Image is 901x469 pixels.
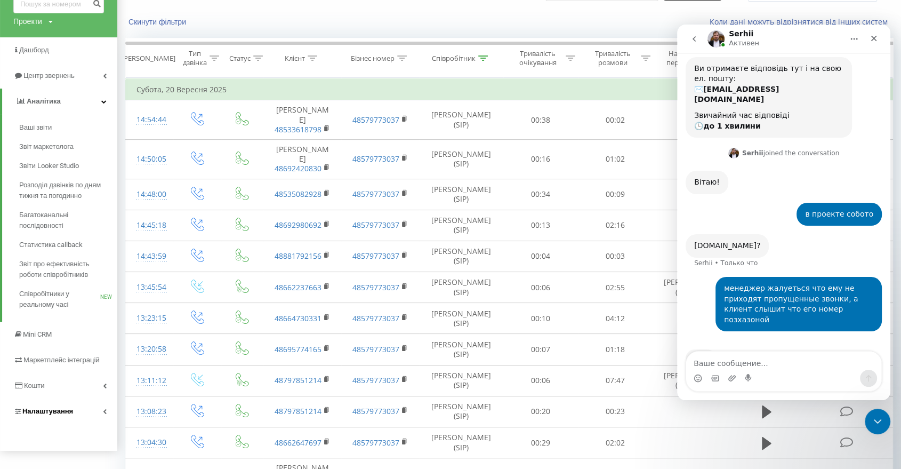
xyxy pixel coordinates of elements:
[710,17,893,27] a: Коли дані можуть відрізнятися вiд інших систем
[275,251,321,261] a: 48881792156
[19,46,49,54] span: Дашборд
[275,282,321,292] a: 48662237663
[23,356,100,364] span: Маркетплейс інтеграцій
[578,365,653,396] td: 07:47
[432,54,476,63] div: Співробітник
[419,365,503,396] td: [PERSON_NAME] (SIP)
[136,277,163,298] div: 13:45:54
[419,427,503,458] td: [PERSON_NAME] (SIP)
[229,54,251,63] div: Статус
[125,17,191,27] button: Скинути фільтри
[503,139,577,179] td: 00:16
[578,241,653,272] td: 00:03
[503,427,577,458] td: 00:29
[578,427,653,458] td: 02:02
[23,71,75,80] span: Центр звернень
[352,313,399,323] a: 48579773037
[578,179,653,210] td: 00:09
[588,49,638,67] div: Тривалість розмови
[136,370,163,391] div: 13:11:12
[578,334,653,365] td: 01:18
[136,149,163,170] div: 14:50:05
[19,259,112,280] span: Звіт про ефективність роботи співробітників
[22,407,73,415] span: Налаштування
[136,109,163,130] div: 14:54:44
[27,97,61,105] span: Аналiтика
[503,272,577,303] td: 00:06
[352,251,399,261] a: 48579773037
[19,137,117,156] a: Звіт маркетолога
[503,365,577,396] td: 00:06
[352,375,399,385] a: 48579773037
[419,100,503,140] td: [PERSON_NAME] (SIP)
[351,54,395,63] div: Бізнес номер
[503,100,577,140] td: 00:38
[352,189,399,199] a: 48579773037
[275,163,321,173] a: 48692420830
[19,284,117,314] a: Співробітники у реальному часіNEW
[19,156,117,176] a: Звіти Looker Studio
[503,210,577,241] td: 00:13
[578,303,653,334] td: 04:12
[19,240,83,250] span: Статистика callback
[677,25,890,400] iframe: Intercom live chat
[419,396,503,427] td: [PERSON_NAME] (SIP)
[653,365,730,396] td: [PERSON_NAME](вихідна)
[503,241,577,272] td: 00:04
[19,176,117,205] a: Розподіл дзвінків по дням тижня та погодинно
[503,179,577,210] td: 00:34
[126,79,893,100] td: Субота, 20 Вересня 2025
[503,396,577,427] td: 00:20
[503,334,577,365] td: 00:07
[275,220,321,230] a: 48692980692
[663,49,716,67] div: Назва схеми переадресації
[19,235,117,255] a: Статистика callback
[352,438,399,448] a: 48579773037
[19,205,117,235] a: Багатоканальні послідовності
[23,330,52,338] span: Mini CRM
[419,179,503,210] td: [PERSON_NAME] (SIP)
[19,122,52,133] span: Ваші звіти
[136,215,163,236] div: 14:45:18
[513,49,564,67] div: Тривалість очікування
[19,161,79,171] span: Звіти Looker Studio
[19,118,117,137] a: Ваші звіти
[136,401,163,422] div: 13:08:23
[24,381,44,389] span: Кошти
[13,16,42,27] div: Проекти
[578,396,653,427] td: 00:23
[419,303,503,334] td: [PERSON_NAME] (SIP)
[136,339,163,360] div: 13:20:58
[183,49,207,67] div: Тип дзвінка
[578,272,653,303] td: 02:55
[419,272,503,303] td: [PERSON_NAME] (SIP)
[19,141,74,152] span: Звіт маркетолога
[419,241,503,272] td: [PERSON_NAME] (SIP)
